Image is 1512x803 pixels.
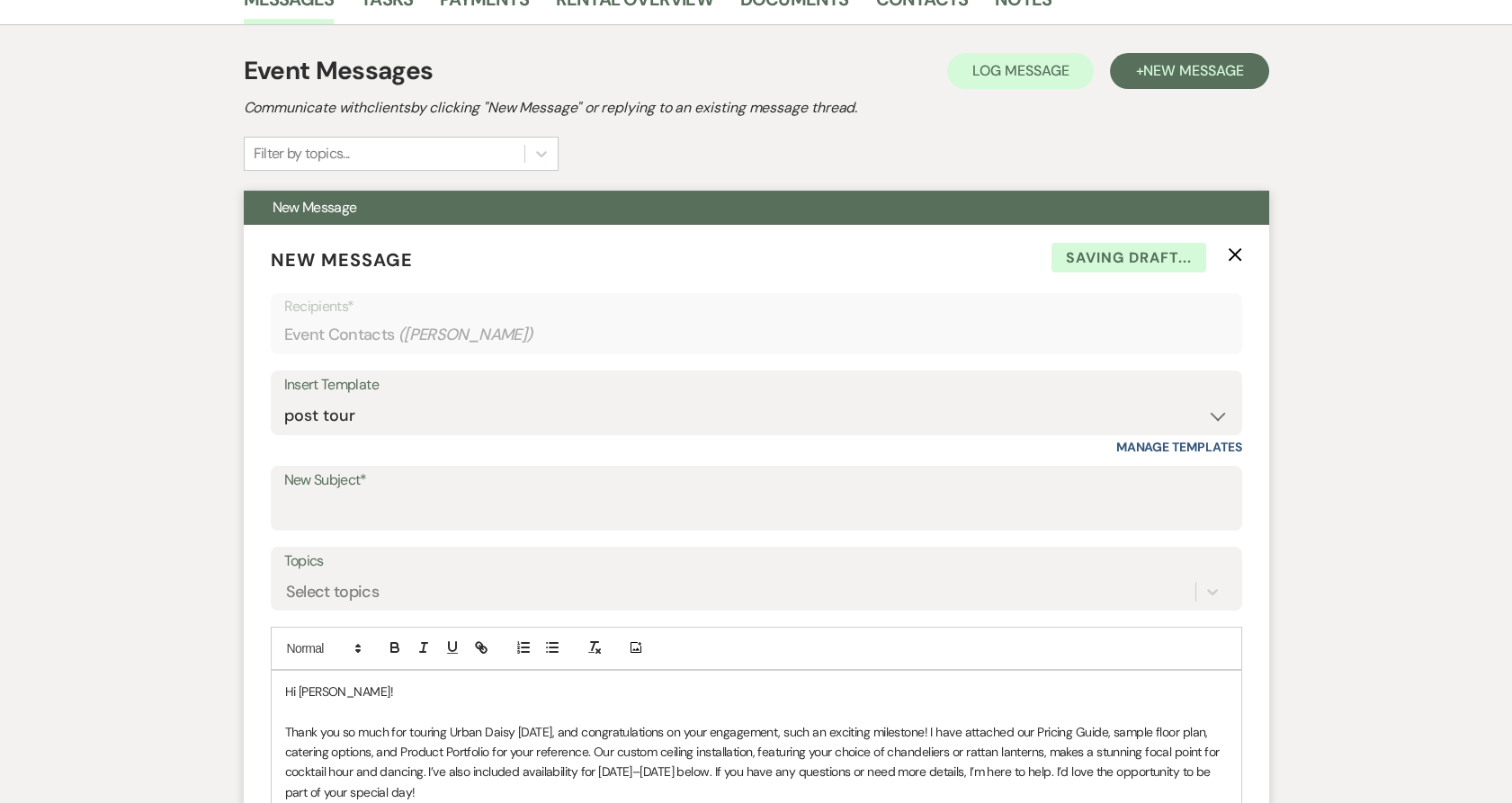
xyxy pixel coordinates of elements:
span: New Message [1143,61,1243,80]
a: Manage Templates [1116,439,1242,455]
p: Recipients* [284,295,1229,318]
span: ( [PERSON_NAME] ) [398,323,533,347]
p: Hi [PERSON_NAME]! [285,682,1228,701]
div: Filter by topics... [254,143,350,165]
h2: Communicate with clients by clicking "New Message" or replying to an existing message thread. [244,97,1269,119]
h1: Event Messages [244,52,434,90]
span: Log Message [972,61,1069,80]
button: +New Message [1110,53,1268,89]
div: Insert Template [284,372,1229,398]
span: New Message [271,248,413,272]
div: Event Contacts [284,317,1229,352]
p: Thank you so much for touring Urban Daisy [DATE], and congratulations on your engagement, such an... [285,722,1228,803]
span: Saving draft... [1051,243,1206,273]
label: Topics [284,549,1229,575]
label: New Subject* [284,468,1229,494]
div: Select topics [286,579,380,603]
button: Log Message [947,53,1094,89]
span: New Message [273,198,357,217]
